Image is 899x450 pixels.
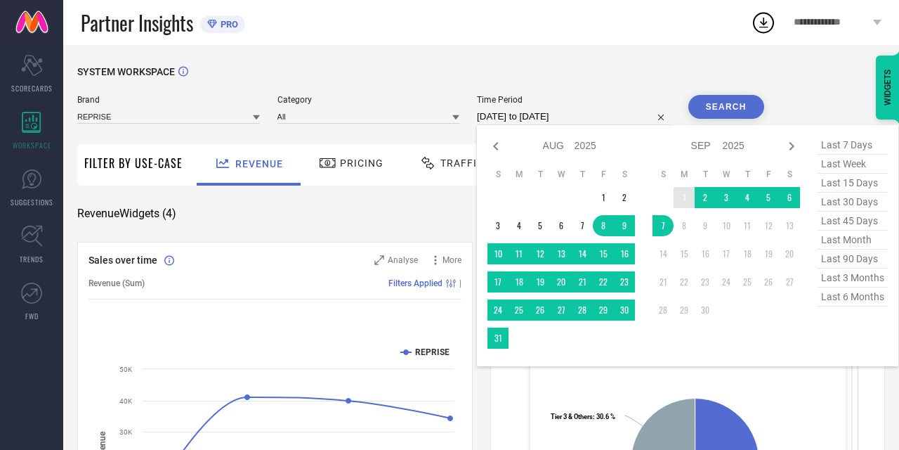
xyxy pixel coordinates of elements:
[695,243,716,264] td: Tue Sep 16 2025
[119,366,133,373] text: 50K
[440,157,484,169] span: Traffic
[758,271,779,292] td: Fri Sep 26 2025
[614,300,635,321] td: Sat Aug 30 2025
[77,95,260,105] span: Brand
[277,95,460,105] span: Category
[779,271,800,292] td: Sat Sep 27 2025
[551,413,615,420] text: : 30.6 %
[818,136,888,155] span: last 7 days
[818,155,888,174] span: last week
[374,255,384,265] svg: Zoom
[818,193,888,212] span: last 30 days
[652,215,674,236] td: Sun Sep 07 2025
[783,138,800,155] div: Next month
[88,278,145,288] span: Revenue (Sum)
[487,215,508,236] td: Sun Aug 03 2025
[818,288,888,307] span: last 6 months
[614,187,635,208] td: Sat Aug 02 2025
[508,169,530,180] th: Monday
[818,212,888,231] span: last 45 days
[340,157,383,169] span: Pricing
[572,215,593,236] td: Thu Aug 07 2025
[695,215,716,236] td: Tue Sep 09 2025
[779,215,800,236] td: Sat Sep 13 2025
[487,328,508,349] td: Sun Aug 31 2025
[119,428,133,436] text: 30K
[593,215,614,236] td: Fri Aug 08 2025
[758,187,779,208] td: Fri Sep 05 2025
[508,300,530,321] td: Mon Aug 25 2025
[593,300,614,321] td: Fri Aug 29 2025
[674,300,695,321] td: Mon Sep 29 2025
[551,300,572,321] td: Wed Aug 27 2025
[77,66,175,77] span: SYSTEM WORKSPACE
[508,243,530,264] td: Mon Aug 11 2025
[487,271,508,292] td: Sun Aug 17 2025
[593,187,614,208] td: Fri Aug 01 2025
[415,347,449,357] text: REPRISE
[652,243,674,264] td: Sun Sep 14 2025
[530,271,551,292] td: Tue Aug 19 2025
[751,10,776,35] div: Open download list
[716,243,737,264] td: Wed Sep 17 2025
[572,169,593,180] th: Thursday
[13,140,51,150] span: WORKSPACE
[477,108,671,125] input: Select time period
[737,271,758,292] td: Thu Sep 25 2025
[737,215,758,236] td: Thu Sep 11 2025
[674,215,695,236] td: Mon Sep 08 2025
[25,311,39,321] span: FWD
[818,250,888,269] span: last 90 days
[593,169,614,180] th: Friday
[716,187,737,208] td: Wed Sep 03 2025
[737,243,758,264] td: Thu Sep 18 2025
[695,271,716,292] td: Tue Sep 23 2025
[716,215,737,236] td: Wed Sep 10 2025
[779,243,800,264] td: Sat Sep 20 2025
[20,254,44,264] span: TRENDS
[459,278,461,288] span: |
[779,187,800,208] td: Sat Sep 06 2025
[477,95,671,105] span: Time Period
[758,215,779,236] td: Fri Sep 12 2025
[551,169,572,180] th: Wednesday
[572,243,593,264] td: Thu Aug 14 2025
[551,243,572,264] td: Wed Aug 13 2025
[688,95,764,119] button: Search
[11,197,53,207] span: SUGGESTIONS
[652,271,674,292] td: Sun Sep 21 2025
[716,169,737,180] th: Wednesday
[593,271,614,292] td: Fri Aug 22 2025
[652,300,674,321] td: Sun Sep 28 2025
[487,243,508,264] td: Sun Aug 10 2025
[818,231,888,250] span: last month
[388,278,442,288] span: Filters Applied
[674,271,695,292] td: Mon Sep 22 2025
[551,215,572,236] td: Wed Aug 06 2025
[530,243,551,264] td: Tue Aug 12 2025
[758,243,779,264] td: Fri Sep 19 2025
[235,158,283,169] span: Revenue
[442,255,461,265] span: More
[716,271,737,292] td: Wed Sep 24 2025
[530,169,551,180] th: Tuesday
[508,215,530,236] td: Mon Aug 04 2025
[818,174,888,193] span: last 15 days
[695,169,716,180] th: Tuesday
[217,19,238,30] span: PRO
[551,413,593,420] tspan: Tier 3 & Others
[674,169,695,180] th: Monday
[695,187,716,208] td: Tue Sep 02 2025
[737,187,758,208] td: Thu Sep 04 2025
[388,255,418,265] span: Analyse
[674,243,695,264] td: Mon Sep 15 2025
[487,300,508,321] td: Sun Aug 24 2025
[758,169,779,180] th: Friday
[614,243,635,264] td: Sat Aug 16 2025
[487,138,504,155] div: Previous month
[818,269,888,288] span: last 3 months
[614,215,635,236] td: Sat Aug 09 2025
[572,300,593,321] td: Thu Aug 28 2025
[779,169,800,180] th: Saturday
[695,300,716,321] td: Tue Sep 30 2025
